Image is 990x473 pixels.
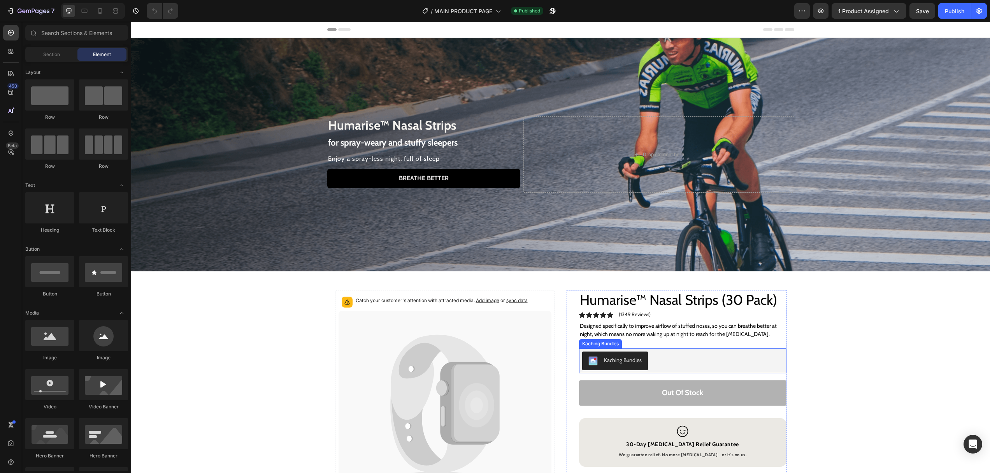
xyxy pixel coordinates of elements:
span: Toggle open [116,243,128,255]
a: Breathe better [196,147,390,166]
div: Hero Banner [79,452,128,459]
iframe: Design area [131,22,990,473]
div: Undo/Redo [147,3,178,19]
div: Heading [25,227,74,234]
span: or [368,276,397,281]
span: Media [25,309,39,317]
div: Row [25,114,74,121]
div: Out of stock [531,366,572,376]
img: KachingBundles.png [457,334,467,344]
strong: 30-Day [MEDICAL_DATA] Relief Guarantee [495,419,608,426]
span: Button [25,246,40,253]
div: Row [79,163,128,170]
span: sync data [375,276,397,281]
span: MAIN PRODUCT PAGE [434,7,492,15]
span: Published [519,7,540,14]
div: Open Intercom Messenger [964,435,982,454]
button: 7 [3,3,58,19]
span: Designed specifically to improve airflow of stuffed noses, so you can breathe better at night, wh... [449,301,646,316]
h1: Humarise™ Nasal Strips (30 Pack) [448,268,655,288]
div: Image [25,354,74,361]
div: Row [79,114,128,121]
button: 1 product assigned [832,3,906,19]
span: / [431,7,433,15]
p: (1349 Reviews) [488,290,520,296]
div: Video Banner [79,403,128,410]
span: Enjoy a spray-less night, full of sleep [197,133,309,141]
span: Element [93,51,111,58]
p: 7 [51,6,54,16]
div: 450 [7,83,19,89]
span: for spray-weary and stuffy sleepers [197,116,326,126]
div: Button [79,290,128,297]
div: Kaching Bundles [449,318,489,325]
span: Save [916,8,929,14]
span: Toggle open [116,66,128,79]
span: 1 product assigned [838,7,889,15]
div: Image [79,354,128,361]
div: Video [25,403,74,410]
div: Button [25,290,74,297]
div: Row [25,163,74,170]
div: Drop element here [512,130,553,136]
strong: We guarantee relief. No more [MEDICAL_DATA] - or it's on us. [488,430,616,436]
span: Toggle open [116,179,128,192]
button: Save [909,3,935,19]
span: Text [25,182,35,189]
div: Kaching Bundles [473,334,511,343]
span: Add image [345,276,368,281]
span: Toggle open [116,307,128,319]
span: Layout [25,69,40,76]
button: Publish [938,3,971,19]
div: Hero Banner [25,452,74,459]
span: Humarise™ Nasal Strips [197,96,325,111]
div: Text Block [79,227,128,234]
button: Out of stock [448,359,655,384]
div: Publish [945,7,964,15]
span: Section [43,51,60,58]
p: Catch your customer's attention with attracted media. [225,275,397,283]
div: Beta [6,142,19,149]
button: Kaching Bundles [451,330,517,348]
span: Breathe better [268,153,318,160]
input: Search Sections & Elements [25,25,128,40]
